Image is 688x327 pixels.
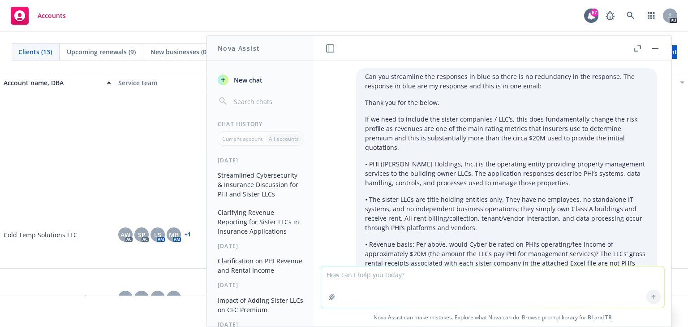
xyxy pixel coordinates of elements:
a: TR [605,314,612,321]
button: Clarification on PHI Revenue and Rental Income [214,253,307,278]
span: MB [169,293,179,302]
div: Account name, DBA [4,78,101,87]
button: Streamlined Cybersecurity & Insurance Discussion for PHI and Sister LLCs [214,168,307,201]
button: Clarifying Revenue Reporting for Sister LLCs in Insurance Applications [214,205,307,239]
a: + 1 [185,232,191,237]
p: • Revenue basis: Per above, would Cyber be rated on PHI’s operating/fee income of approximately $... [365,240,648,277]
p: Can you streamline the responses in blue so there is no redundancy in the response. The response ... [365,72,648,91]
div: [DATE] [207,157,314,164]
p: All accounts [269,135,299,143]
span: AW [120,293,130,302]
p: • PHI ([PERSON_NAME] Holdings, Inc.) is the operating entity providing property management servic... [365,159,648,187]
span: Clients (13) [18,47,52,57]
div: Service team [118,78,226,87]
input: Search chats [232,95,303,108]
div: 67 [590,9,598,17]
button: Impact of Adding Sister LLCs on CFC Premium [214,293,307,317]
p: Thank you for the below. [365,98,648,107]
a: Cold Temp Solutions LLC [4,230,77,240]
p: • The sister LLCs are title holding entities only. They have no employees, no standalone IT syste... [365,195,648,232]
a: + 1 [185,295,191,301]
h1: Nova Assist [218,44,260,53]
a: Search [622,7,640,25]
a: Report a Bug [601,7,619,25]
span: Accounts [38,12,66,19]
span: LS [154,293,161,302]
button: Service team [115,72,229,93]
span: New businesses (0) [150,47,208,57]
div: [DATE] [207,242,314,250]
div: Chat History [207,120,314,128]
a: BI [588,314,593,321]
span: New chat [232,75,262,85]
p: Current account [222,135,262,143]
span: AW [120,230,130,240]
p: If we need to include the sister companies / LLC’s, this does fundamentally change the risk profi... [365,114,648,152]
a: [PERSON_NAME] Construction, Inc. [4,293,108,302]
span: Upcoming renewals (9) [67,47,136,57]
span: Nova Assist can make mistakes. Explore what Nova can do: Browse prompt library for and [318,308,668,327]
a: Switch app [642,7,660,25]
span: SP [138,230,146,240]
a: Accounts [7,3,69,28]
span: LS [154,230,161,240]
span: MB [169,230,179,240]
button: New chat [214,72,307,88]
span: SP [138,293,146,302]
div: [DATE] [207,281,314,289]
